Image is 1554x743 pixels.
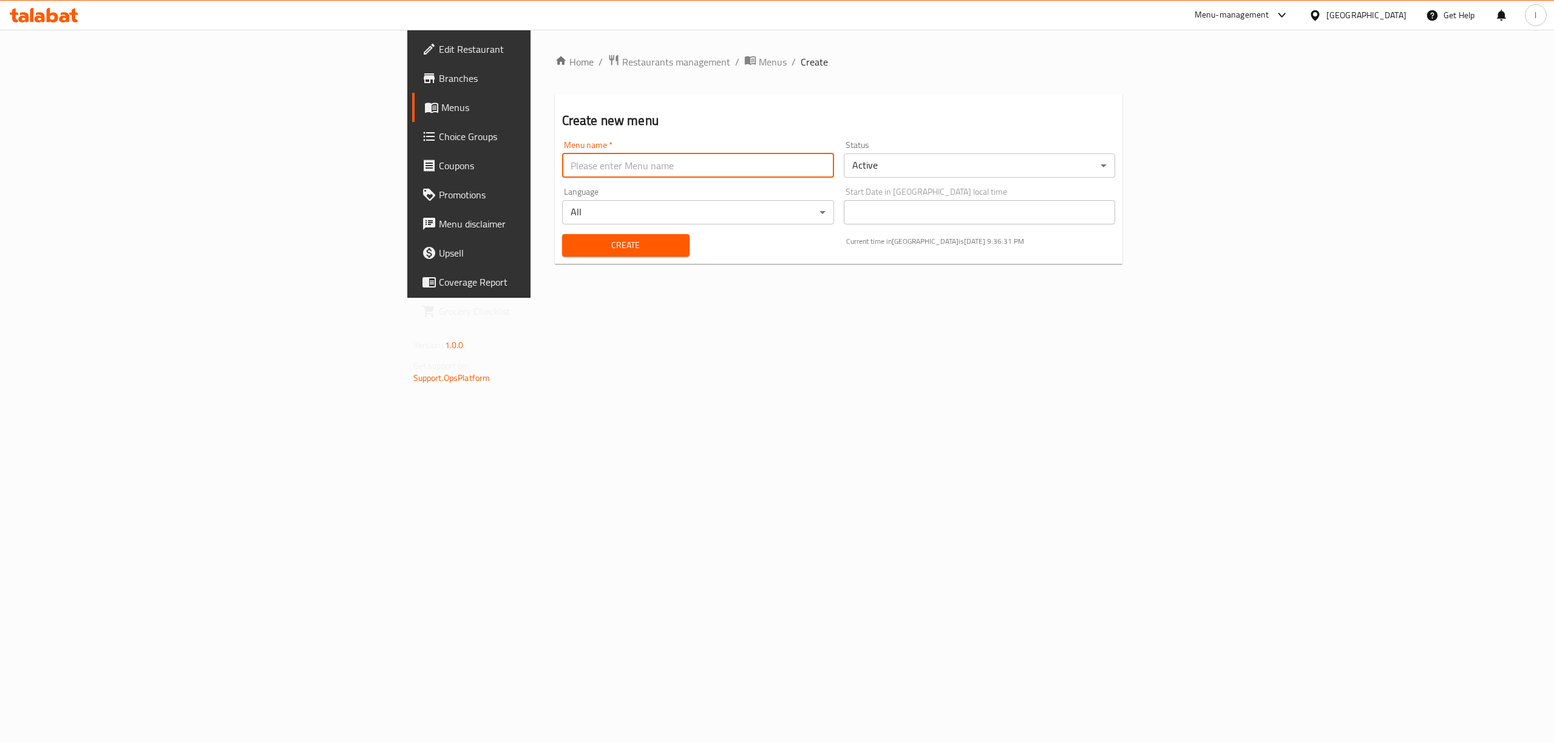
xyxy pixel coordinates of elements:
[439,275,657,289] span: Coverage Report
[439,217,657,231] span: Menu disclaimer
[1195,8,1269,22] div: Menu-management
[413,337,443,353] span: Version:
[801,55,828,69] span: Create
[1535,8,1536,22] span: l
[439,187,657,202] span: Promotions
[562,234,690,257] button: Create
[562,112,1116,130] h2: Create new menu
[412,267,667,297] a: Coverage Report
[413,370,490,386] a: Support.OpsPlatform
[562,153,834,178] input: Please enter Menu name
[412,35,667,64] a: Edit Restaurant
[412,238,667,267] a: Upsell
[439,304,657,318] span: Grocery Checklist
[441,100,657,115] span: Menus
[412,180,667,209] a: Promotions
[846,236,1116,247] p: Current time in [GEOGRAPHIC_DATA] is [DATE] 9:36:31 PM
[439,71,657,86] span: Branches
[759,55,787,69] span: Menus
[844,153,1116,178] div: Active
[562,200,834,224] div: All
[439,129,657,144] span: Choice Groups
[412,93,667,122] a: Menus
[608,54,730,70] a: Restaurants management
[735,55,739,69] li: /
[555,54,1123,70] nav: breadcrumb
[792,55,796,69] li: /
[572,238,680,253] span: Create
[439,246,657,260] span: Upsell
[413,358,469,374] span: Get support on:
[412,64,667,93] a: Branches
[439,158,657,173] span: Coupons
[439,42,657,56] span: Edit Restaurant
[412,151,667,180] a: Coupons
[412,122,667,151] a: Choice Groups
[622,55,730,69] span: Restaurants management
[744,54,787,70] a: Menus
[412,297,667,326] a: Grocery Checklist
[1326,8,1406,22] div: [GEOGRAPHIC_DATA]
[412,209,667,238] a: Menu disclaimer
[445,337,464,353] span: 1.0.0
